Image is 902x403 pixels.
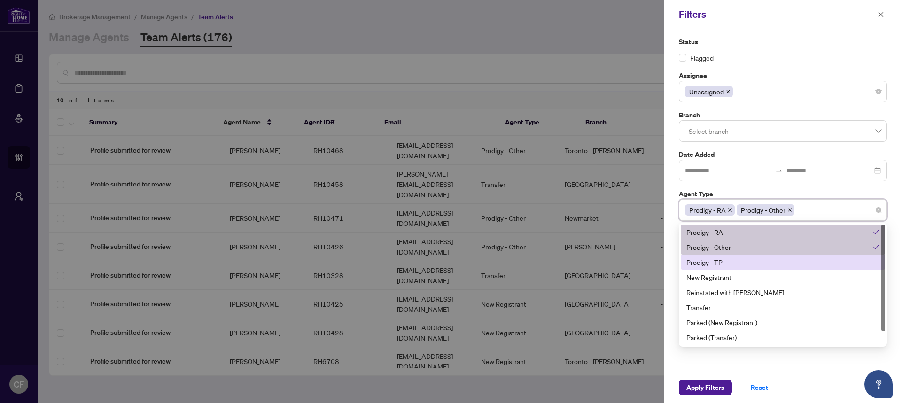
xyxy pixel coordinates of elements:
[878,11,884,18] span: close
[679,110,887,120] label: Branch
[775,167,783,174] span: to
[686,317,879,327] div: Parked (New Registrant)
[690,53,714,63] span: Flagged
[679,37,887,47] label: Status
[686,302,879,312] div: Transfer
[685,86,733,97] span: Unassigned
[685,204,735,216] span: Prodigy - RA
[681,270,885,285] div: New Registrant
[686,287,879,297] div: Reinstated with [PERSON_NAME]
[681,240,885,255] div: Prodigy - Other
[686,272,879,282] div: New Registrant
[876,89,881,94] span: close-circle
[751,380,768,395] span: Reset
[743,380,776,395] button: Reset
[726,89,731,94] span: close
[689,205,726,215] span: Prodigy - RA
[681,255,885,270] div: Prodigy - TP
[681,300,885,315] div: Transfer
[873,244,879,250] span: check
[681,225,885,240] div: Prodigy - RA
[681,315,885,330] div: Parked (New Registrant)
[681,330,885,345] div: Parked (Transfer)
[775,167,783,174] span: swap-right
[679,189,887,199] label: Agent Type
[686,332,879,342] div: Parked (Transfer)
[686,257,879,267] div: Prodigy - TP
[728,208,732,212] span: close
[737,204,794,216] span: Prodigy - Other
[686,227,873,237] div: Prodigy - RA
[679,70,887,81] label: Assignee
[689,86,724,97] span: Unassigned
[787,208,792,212] span: close
[686,242,873,252] div: Prodigy - Other
[873,229,879,235] span: check
[679,149,887,160] label: Date Added
[679,8,875,22] div: Filters
[864,370,893,398] button: Open asap
[679,380,732,395] button: Apply Filters
[686,380,724,395] span: Apply Filters
[876,207,881,213] span: close-circle
[681,285,885,300] div: Reinstated with RAHR
[741,205,785,215] span: Prodigy - Other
